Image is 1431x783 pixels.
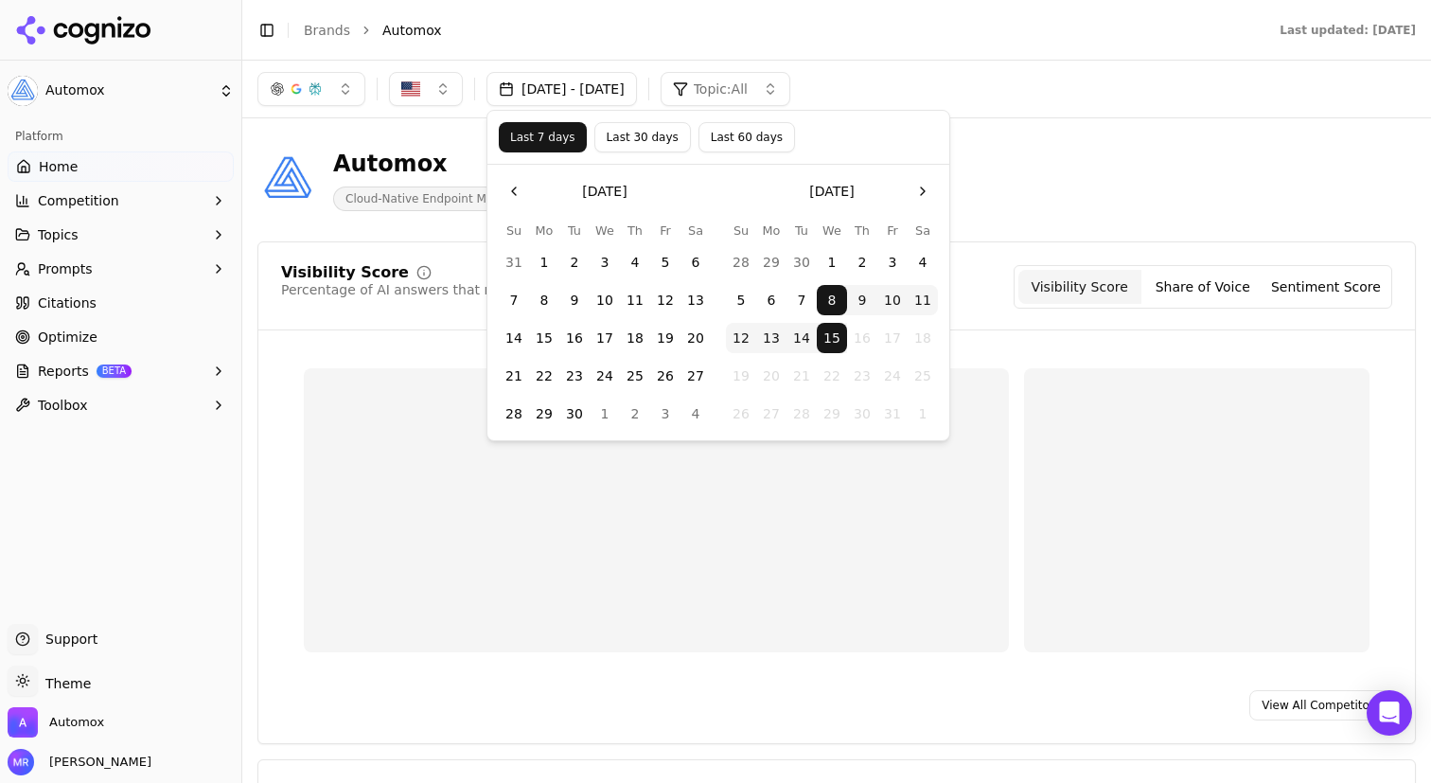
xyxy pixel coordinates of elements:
[1141,270,1264,304] button: Share of Voice
[8,76,38,106] img: Automox
[8,322,234,352] a: Optimize
[698,122,795,152] button: Last 60 days
[559,361,590,391] button: Tuesday, September 23rd, 2025
[529,285,559,315] button: Monday, September 8th, 2025
[8,220,234,250] button: Topics
[650,323,680,353] button: Friday, September 19th, 2025
[1249,690,1392,721] a: View All Competitors
[847,247,877,277] button: Thursday, October 2nd, 2025
[590,222,620,240] th: Wednesday
[650,361,680,391] button: Friday, September 26th, 2025
[694,80,748,98] span: Topic: All
[756,222,786,240] th: Monday
[877,222,908,240] th: Friday
[8,707,38,738] img: Automox
[38,191,119,210] span: Competition
[620,361,650,391] button: Thursday, September 25th, 2025
[97,365,132,378] span: BETA
[304,21,1242,40] nav: breadcrumb
[8,707,104,738] button: Open organization switcher
[620,323,650,353] button: Thursday, September 18th, 2025
[281,280,616,299] div: Percentage of AI answers that mention your brand
[680,285,711,315] button: Saturday, September 13th, 2025
[786,222,817,240] th: Tuesday
[38,676,91,691] span: Theme
[726,222,756,240] th: Sunday
[499,399,529,429] button: Sunday, September 28th, 2025
[559,285,590,315] button: Tuesday, September 9th, 2025
[877,247,908,277] button: Friday, October 3rd, 2025
[726,222,938,429] table: October 2025
[529,399,559,429] button: Monday, September 29th, 2025
[650,285,680,315] button: Friday, September 12th, 2025
[333,187,712,211] span: Cloud-Native Endpoint Management and Automation Software
[877,285,908,315] button: Friday, October 10th, 2025, selected
[38,396,88,415] span: Toolbox
[680,399,711,429] button: Saturday, October 4th, 2025
[650,247,680,277] button: Friday, September 5th, 2025
[908,222,938,240] th: Saturday
[756,247,786,277] button: Monday, September 29th, 2025
[817,247,847,277] button: Wednesday, October 1st, 2025
[594,122,691,152] button: Last 30 days
[817,222,847,240] th: Wednesday
[756,285,786,315] button: Monday, October 6th, 2025
[726,247,756,277] button: Sunday, September 28th, 2025
[726,323,756,353] button: Sunday, October 12th, 2025, selected
[333,149,712,179] div: Automox
[8,356,234,386] button: ReportsBETA
[499,122,587,152] button: Last 7 days
[1367,690,1412,736] div: Open Intercom Messenger
[680,361,711,391] button: Saturday, September 27th, 2025
[847,222,877,240] th: Thursday
[620,399,650,429] button: Thursday, October 2nd, 2025
[8,254,234,284] button: Prompts
[620,247,650,277] button: Thursday, September 4th, 2025
[529,323,559,353] button: Monday, September 15th, 2025
[8,749,34,775] img: Maddie Regis
[559,323,590,353] button: Tuesday, September 16th, 2025
[499,222,529,240] th: Sunday
[8,288,234,318] a: Citations
[38,630,97,649] span: Support
[499,361,529,391] button: Sunday, September 21st, 2025
[1264,270,1387,304] button: Sentiment Score
[590,285,620,315] button: Wednesday, September 10th, 2025
[45,82,211,99] span: Automox
[908,176,938,206] button: Go to the Next Month
[680,323,711,353] button: Saturday, September 20th, 2025
[499,285,529,315] button: Sunday, September 7th, 2025
[38,225,79,244] span: Topics
[908,285,938,315] button: Saturday, October 11th, 2025, selected
[8,151,234,182] a: Home
[401,80,420,98] img: United States
[680,247,711,277] button: Saturday, September 6th, 2025
[756,323,786,353] button: Monday, October 13th, 2025, selected
[650,222,680,240] th: Friday
[559,222,590,240] th: Tuesday
[650,399,680,429] button: Friday, October 3rd, 2025
[38,362,89,381] span: Reports
[499,323,529,353] button: Sunday, September 14th, 2025
[726,285,756,315] button: Sunday, October 5th, 2025
[304,23,350,38] a: Brands
[38,259,93,278] span: Prompts
[499,247,529,277] button: Sunday, August 31st, 2025
[49,714,104,731] span: Automox
[382,21,442,40] span: Automox
[817,285,847,315] button: Wednesday, October 8th, 2025, selected
[8,749,151,775] button: Open user button
[590,399,620,429] button: Wednesday, October 1st, 2025
[42,754,151,771] span: [PERSON_NAME]
[620,285,650,315] button: Thursday, September 11th, 2025
[38,328,97,347] span: Optimize
[590,323,620,353] button: Wednesday, September 17th, 2025
[559,247,590,277] button: Tuesday, September 2nd, 2025
[529,247,559,277] button: Monday, September 1st, 2025
[499,222,711,429] table: September 2025
[257,150,318,210] img: Automox
[590,247,620,277] button: Wednesday, September 3rd, 2025
[529,222,559,240] th: Monday
[817,323,847,353] button: Today, Wednesday, October 15th, 2025, selected
[529,361,559,391] button: Monday, September 22nd, 2025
